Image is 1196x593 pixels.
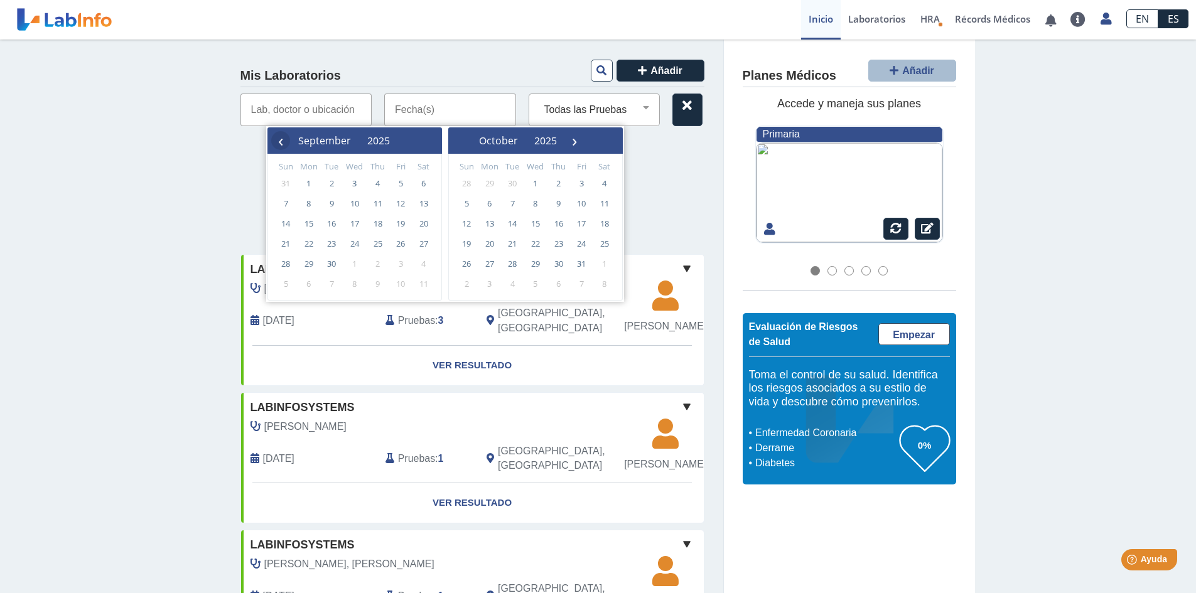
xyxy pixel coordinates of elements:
span: 7 [276,193,296,213]
li: Enfermedad Coronaria [752,425,900,441]
span: 30 [502,173,522,193]
a: Ver Resultado [241,346,704,385]
span: 17 [571,213,591,233]
span: 9 [368,274,388,294]
button: October [471,131,526,150]
span: 6 [299,274,319,294]
span: 2025 [367,134,390,147]
span: 7 [571,274,591,294]
span: 4 [595,173,615,193]
bs-datepicker-navigation-view: ​ ​ ​ [271,131,417,145]
th: weekday [298,161,321,173]
button: 2025 [526,131,565,150]
th: weekday [478,161,502,173]
th: weekday [524,161,547,173]
span: 12 [391,193,411,213]
span: 5 [525,274,546,294]
span: 2 [549,173,569,193]
span: 22 [299,233,319,254]
span: 26 [391,233,411,254]
span: Labinfosystems [251,399,355,416]
span: 10 [391,274,411,294]
span: 3 [571,173,591,193]
th: weekday [366,161,389,173]
span: 7 [502,193,522,213]
span: 8 [525,193,546,213]
span: 25 [595,233,615,254]
span: 15 [525,213,546,233]
span: 27 [480,254,500,274]
span: 16 [321,213,342,233]
li: Derrame [752,441,900,456]
span: 20 [480,233,500,254]
span: 2 [456,274,477,294]
span: 8 [595,274,615,294]
span: 1 [299,173,319,193]
th: weekday [593,161,616,173]
span: 2 [368,254,388,274]
a: Empezar [878,323,950,345]
span: 11 [368,193,388,213]
span: Labinfosystems [251,537,355,553]
span: Accede y maneja sus planes [777,97,921,110]
iframe: Help widget launcher [1084,544,1182,579]
span: 4 [414,254,434,274]
span: 26 [456,254,477,274]
span: Añadir [650,65,682,76]
button: September [290,131,359,150]
h5: Toma el control de su salud. Identifica los riesgos asociados a su estilo de vida y descubre cómo... [749,368,950,409]
span: Pruebas [398,313,435,328]
span: Rosario, Rosana [264,281,347,296]
div: : [376,306,477,336]
span: 3 [480,274,500,294]
span: Primaria [763,129,800,139]
span: 23 [549,233,569,254]
b: 1 [438,453,444,464]
span: 22 [525,233,546,254]
span: 2 [321,173,342,193]
span: HRA [920,13,940,25]
span: 3 [391,254,411,274]
span: 29 [480,173,500,193]
span: Añadir [902,65,934,76]
span: 18 [368,213,388,233]
span: Laboratorio Clínico Chegar [251,261,435,278]
div: : [376,444,477,474]
th: weekday [343,161,367,173]
h4: Mis Laboratorios [240,68,341,83]
span: 1 [345,254,365,274]
span: 18 [595,213,615,233]
span: October [479,134,518,147]
span: Rio Grande, PR [498,306,637,336]
span: 4 [502,274,522,294]
span: 24 [571,233,591,254]
span: 2022-05-20 [263,313,294,328]
input: Fecha(s) [384,93,516,126]
th: weekday [501,161,524,173]
button: Añadir [617,60,704,82]
span: Empezar [893,329,935,340]
span: 25 [368,233,388,254]
span: 9 [321,193,342,213]
span: 30 [549,254,569,274]
span: 6 [480,193,500,213]
span: 6 [549,274,569,294]
button: › [565,131,584,150]
span: 9 [549,193,569,213]
button: ‹ [271,131,290,150]
span: 3 [345,173,365,193]
span: 16 [549,213,569,233]
h3: 0% [900,437,950,453]
span: 5 [391,173,411,193]
span: 11 [595,193,615,213]
span: 19 [391,213,411,233]
span: September [298,134,351,147]
span: 20 [414,213,434,233]
th: weekday [320,161,343,173]
span: 1 [595,254,615,274]
span: 28 [502,254,522,274]
span: 19 [456,233,477,254]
